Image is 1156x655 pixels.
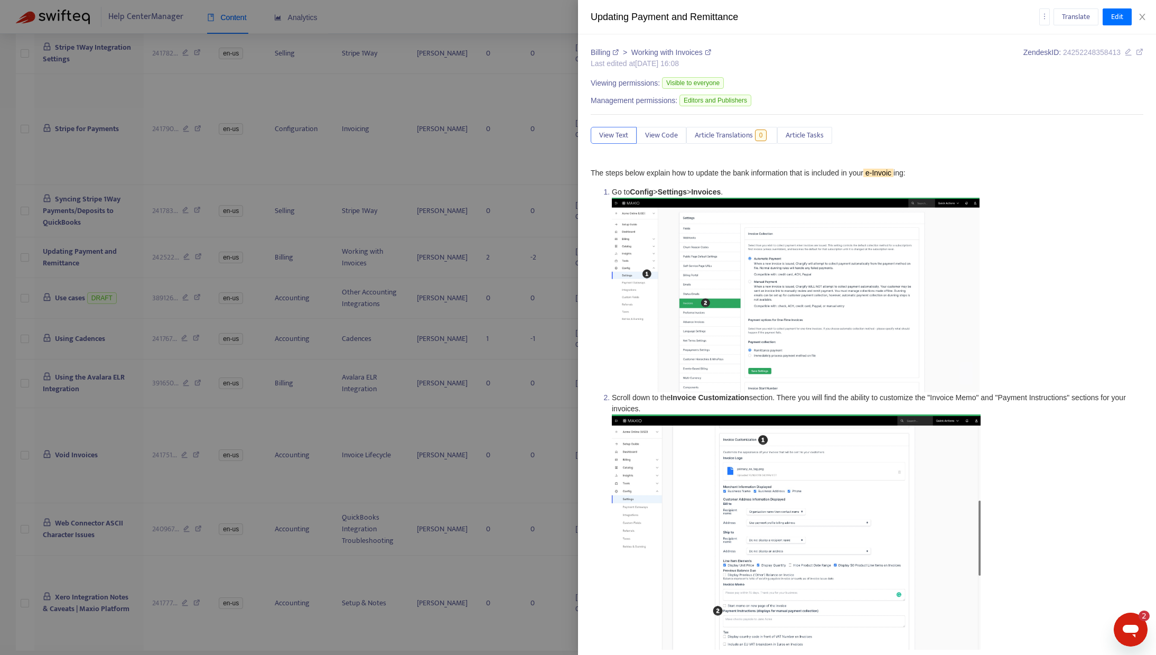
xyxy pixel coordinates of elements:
[645,130,678,141] span: View Code
[1138,13,1146,21] span: close
[695,130,753,141] span: Article Translations
[777,127,832,144] button: Article Tasks
[1063,48,1121,57] span: 24252248358413
[591,48,621,57] a: Billing
[631,48,711,57] a: Working with Invoices
[612,393,1126,536] span: Scroll down to the section. There you will find the ability to customize the "Invoice Memo" and "...
[612,198,980,392] img: 24252201272077
[1039,8,1050,25] button: more
[1062,11,1090,23] span: Translate
[1135,12,1150,22] button: Close
[591,58,711,69] div: Last edited at [DATE] 16:08
[1129,611,1150,621] iframe: Number of unread messages
[670,393,749,402] strong: Invoice Customization
[691,188,721,196] strong: Invoices
[786,130,824,141] span: Article Tasks
[591,95,677,106] span: Management permissions:
[591,10,1039,24] div: Updating Payment and Remittance
[591,169,906,177] span: The steps below explain how to update the bank information that is included in your ing:
[686,127,777,144] button: Article Translations0
[1041,13,1048,20] span: more
[679,95,751,106] span: Editors and Publishers
[1023,47,1143,69] div: Zendesk ID:
[863,169,893,177] sqkw: e-Invoic
[1114,613,1148,647] iframe: Button to launch messaging window, 2 unread messages
[1103,8,1132,25] button: Edit
[630,188,653,196] strong: Config
[1054,8,1098,25] button: Translate
[612,414,981,650] img: 24252248897549
[591,78,660,89] span: Viewing permissions:
[612,188,980,299] span: Go to > > .
[599,130,628,141] span: View Text
[755,130,767,141] span: 0
[662,77,724,89] span: Visible to everyone
[591,127,637,144] button: View Text
[1111,11,1123,23] span: Edit
[658,188,687,196] strong: Settings
[591,47,711,58] div: >
[637,127,686,144] button: View Code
